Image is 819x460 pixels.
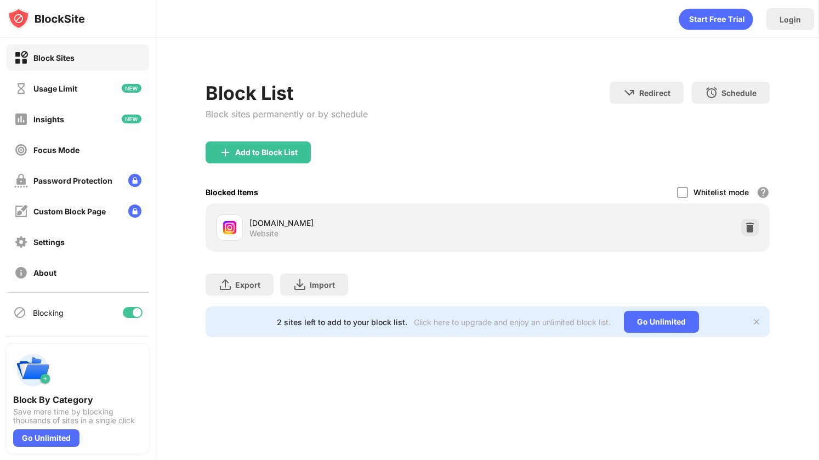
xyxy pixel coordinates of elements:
div: Custom Block Page [33,207,106,216]
img: block-on.svg [14,51,28,65]
div: Whitelist mode [693,188,749,197]
img: lock-menu.svg [128,205,141,218]
img: focus-off.svg [14,143,28,157]
div: Block sites permanently or by schedule [206,109,368,120]
img: about-off.svg [14,266,28,280]
div: Insights [33,115,64,124]
div: About [33,268,56,277]
div: 2 sites left to add to your block list. [277,317,407,327]
div: animation [679,8,753,30]
img: logo-blocksite.svg [8,8,85,30]
div: [DOMAIN_NAME] [249,217,488,229]
img: new-icon.svg [122,84,141,93]
div: Import [310,280,335,289]
div: Settings [33,237,65,247]
div: Focus Mode [33,145,79,155]
div: Block Sites [33,53,75,63]
img: settings-off.svg [14,235,28,249]
div: Export [235,280,260,289]
div: Click here to upgrade and enjoy an unlimited block list. [414,317,611,327]
img: password-protection-off.svg [14,174,28,188]
img: x-button.svg [752,317,761,326]
div: Go Unlimited [624,311,699,333]
img: customize-block-page-off.svg [14,205,28,218]
div: Go Unlimited [13,429,79,447]
div: Block By Category [13,394,143,405]
div: Blocked Items [206,188,258,197]
img: new-icon.svg [122,115,141,123]
img: push-categories.svg [13,350,53,390]
div: Password Protection [33,176,112,185]
div: Block List [206,82,368,104]
div: Website [249,229,278,238]
img: time-usage-off.svg [14,82,28,95]
img: insights-off.svg [14,112,28,126]
img: lock-menu.svg [128,174,141,187]
img: blocking-icon.svg [13,306,26,319]
iframe: Sign in with Google Dialog [594,11,808,139]
div: Add to Block List [235,148,298,157]
div: Save more time by blocking thousands of sites in a single click [13,407,143,425]
div: Usage Limit [33,84,77,93]
img: favicons [223,221,236,234]
div: Blocking [33,308,64,317]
